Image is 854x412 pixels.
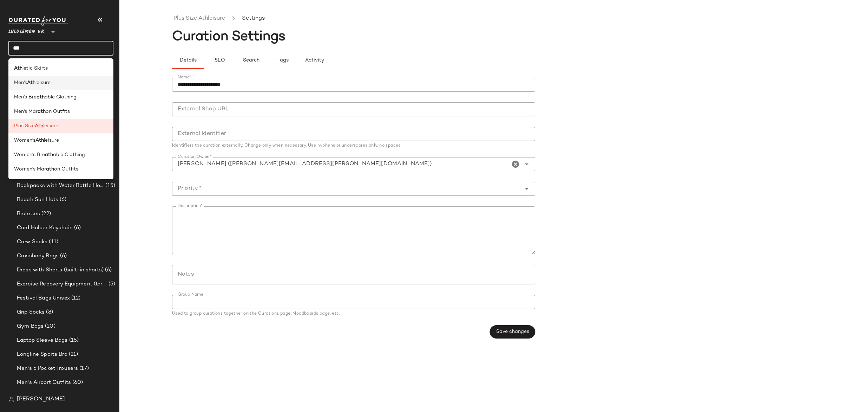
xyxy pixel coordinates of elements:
[172,144,535,148] div: Identifiers the curation externally. Change only when necessary. Use hyphens or underscores only,...
[17,252,59,260] span: Crossbody Bags
[14,137,35,144] span: Women's
[47,238,58,246] span: (11)
[17,280,107,288] span: Exercise Recovery Equipment (target mobility + muscle recovery equipment)
[71,379,83,387] span: (60)
[241,14,266,23] li: Settings
[44,322,55,330] span: (20)
[78,365,89,373] span: (17)
[243,58,260,63] span: Search
[59,252,67,260] span: (6)
[17,350,67,359] span: Longline Sports Bra
[14,108,38,115] span: Men's Mar
[43,122,58,130] span: leisure
[214,58,225,63] span: SEO
[35,137,44,144] b: Ath
[17,322,44,330] span: Gym Bags
[27,79,35,86] b: Ath
[35,122,43,130] b: Ath
[523,160,531,168] i: Open
[70,294,81,302] span: (12)
[45,308,53,316] span: (8)
[511,160,520,168] i: Clear Curation Owner*
[14,94,37,101] span: Men's Bre
[17,196,58,204] span: Beach Sun Hats
[17,379,71,387] span: Men's Airport Outfits
[54,166,78,173] span: on Outfits
[73,224,81,232] span: (6)
[8,16,68,26] img: cfy_white_logo.C9jOOHJF.svg
[490,325,535,339] button: Save changes
[304,58,324,63] span: Activity
[8,397,14,402] img: svg%3e
[104,182,115,190] span: (15)
[38,108,46,115] b: ath
[277,58,288,63] span: Tags
[17,238,47,246] span: Crew Socks
[14,166,46,173] span: Women's Mar
[17,365,78,373] span: Men's 5 Pocket Trousers
[22,65,48,72] span: letic Skirts
[14,79,27,86] span: Men's
[179,58,196,63] span: Details
[17,308,45,316] span: Grip Socks
[68,336,79,345] span: (15)
[53,151,85,159] span: able Clothing
[17,294,70,302] span: Festival Bags Unisex
[40,210,51,218] span: (22)
[35,79,51,86] span: leisure
[46,108,70,115] span: on Outfits
[58,196,66,204] span: (6)
[172,312,535,316] div: Used to group curations together on the Curations page, Moodboards page, etc.
[17,266,104,274] span: Dress with Shorts (built-in shorts)
[45,151,53,159] b: ath
[44,137,59,144] span: leisure
[523,185,531,193] i: Open
[17,224,73,232] span: Card Holder Keychain
[14,122,35,130] span: Plus Size
[17,182,104,190] span: Backpacks with Water Bottle Holder
[17,395,65,404] span: [PERSON_NAME]
[496,329,529,335] span: Save changes
[8,24,45,37] span: Lululemon UK
[17,210,40,218] span: Bralettes
[173,14,225,23] a: Plus Size Athleisure
[67,350,78,359] span: (21)
[46,166,54,173] b: ath
[172,30,285,44] span: Curation Settings
[104,266,112,274] span: (6)
[107,280,115,288] span: (5)
[14,151,45,159] span: Women's Bre
[17,336,68,345] span: Laptop Sleeve Bags
[14,65,22,72] b: Ath
[45,94,77,101] span: able Clothing
[37,94,45,101] b: ath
